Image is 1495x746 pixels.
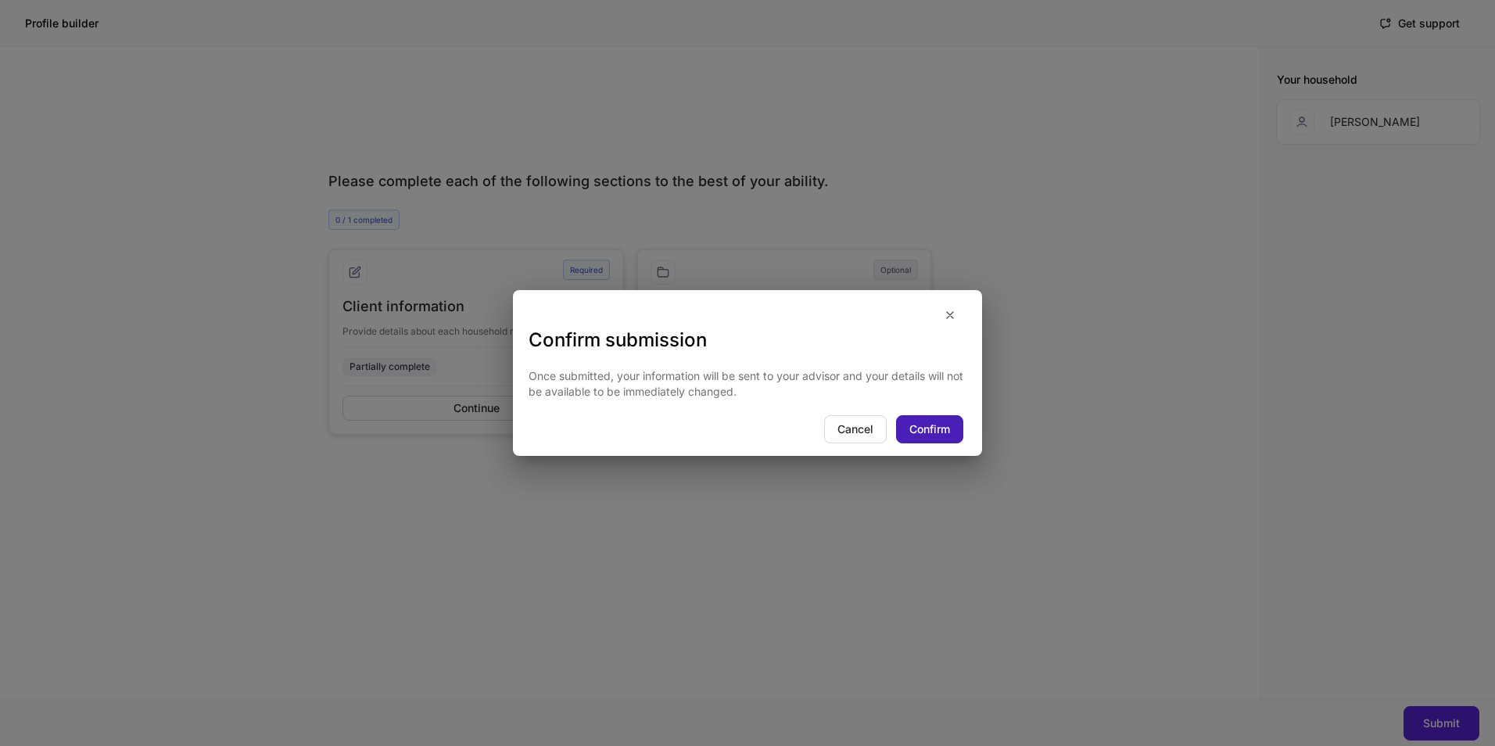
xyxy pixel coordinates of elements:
button: Confirm [896,415,963,443]
h3: Confirm submission [529,328,966,353]
button: Cancel [824,415,887,443]
p: Once submitted, your information will be sent to your advisor and your details will not be availa... [529,368,966,400]
div: Confirm [909,424,950,435]
div: Cancel [837,424,873,435]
